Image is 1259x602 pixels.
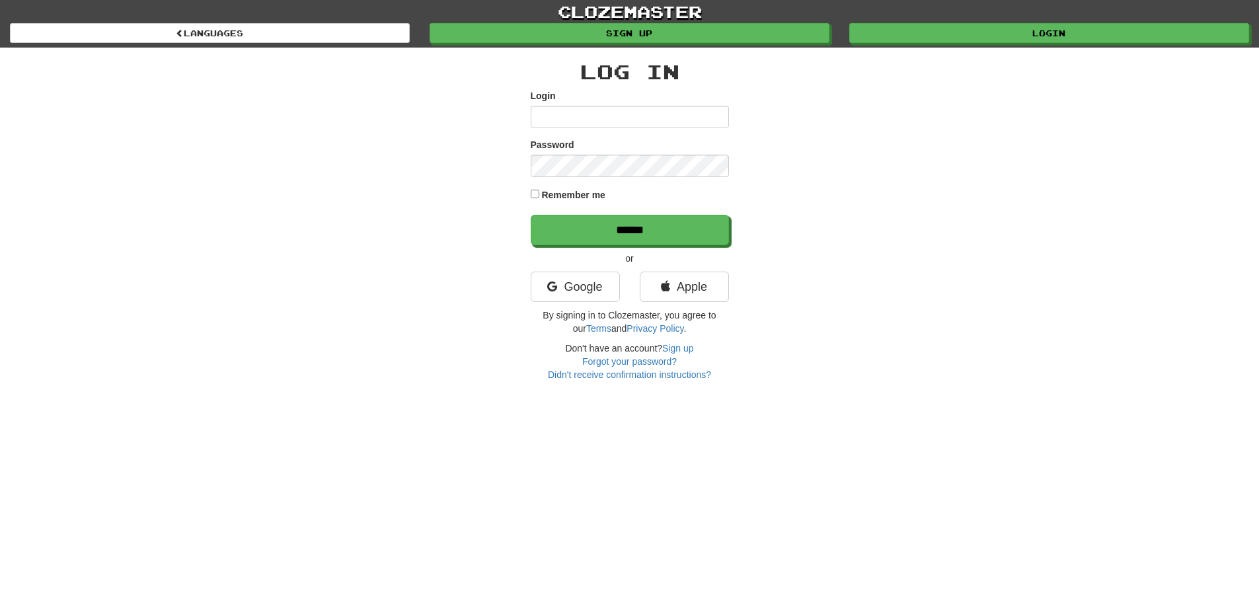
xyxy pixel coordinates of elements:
a: Languages [10,23,410,43]
div: Don't have an account? [531,342,729,381]
p: By signing in to Clozemaster, you agree to our and . [531,309,729,335]
a: Terms [586,323,611,334]
a: Login [849,23,1249,43]
label: Remember me [541,188,605,202]
a: Forgot your password? [582,356,677,367]
a: Privacy Policy [627,323,683,334]
p: or [531,252,729,265]
a: Apple [640,272,729,302]
h2: Log In [531,61,729,83]
a: Sign up [430,23,829,43]
label: Password [531,138,574,151]
a: Google [531,272,620,302]
label: Login [531,89,556,102]
keeper-lock: Open Keeper Popup [705,109,721,125]
a: Didn't receive confirmation instructions? [548,369,711,380]
a: Sign up [662,343,693,354]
